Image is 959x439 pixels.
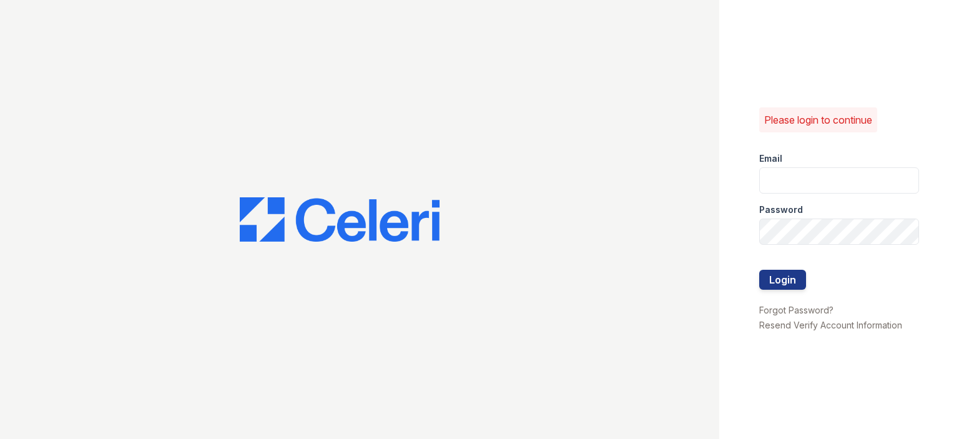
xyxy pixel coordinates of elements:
a: Forgot Password? [759,305,834,315]
p: Please login to continue [764,112,872,127]
label: Password [759,204,803,216]
button: Login [759,270,806,290]
a: Resend Verify Account Information [759,320,902,330]
label: Email [759,152,782,165]
img: CE_Logo_Blue-a8612792a0a2168367f1c8372b55b34899dd931a85d93a1a3d3e32e68fde9ad4.png [240,197,440,242]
